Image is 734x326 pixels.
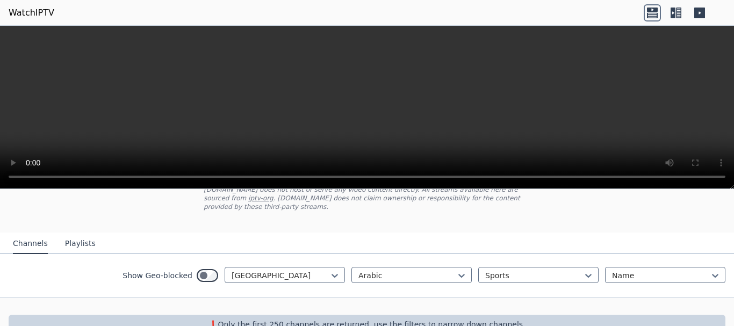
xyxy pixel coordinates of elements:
p: [DOMAIN_NAME] does not host or serve any video content directly. All streams available here are s... [204,185,530,211]
label: Show Geo-blocked [123,270,192,281]
a: WatchIPTV [9,6,54,19]
a: iptv-org [248,194,274,202]
button: Playlists [65,234,96,254]
button: Channels [13,234,48,254]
